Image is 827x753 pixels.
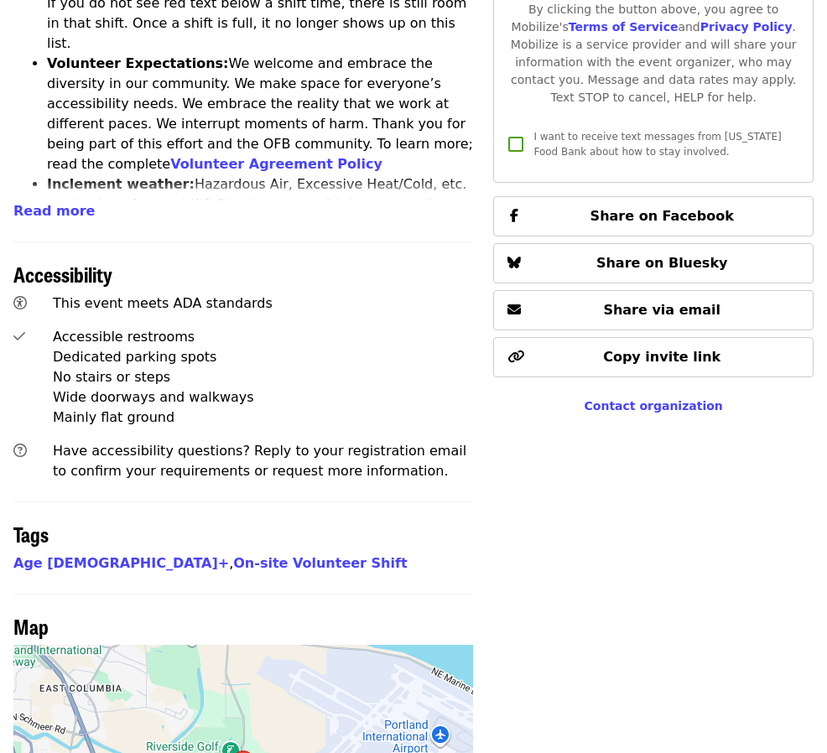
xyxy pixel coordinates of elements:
[13,259,112,288] span: Accessibility
[47,54,473,174] li: We welcome and embrace the diversity in our community. We make space for everyone’s accessibility...
[47,55,229,71] strong: Volunteer Expectations:
[569,20,679,34] a: Terms of Service
[13,555,229,571] a: Age [DEMOGRAPHIC_DATA]+
[233,555,407,571] a: On-site Volunteer Shift
[507,1,799,106] div: By clicking the button above, you agree to Mobilize's and . Mobilize is a service provider and wi...
[603,302,720,318] span: Share via email
[700,20,793,34] a: Privacy Policy
[596,255,728,271] span: Share on Bluesky
[47,176,195,192] strong: Inclement weather:
[13,555,233,571] span: ,
[53,367,473,387] div: No stairs or steps
[585,399,723,413] a: Contact organization
[53,387,473,408] div: Wide doorways and walkways
[590,208,734,224] span: Share on Facebook
[493,196,814,236] button: Share on Facebook
[53,408,473,428] div: Mainly flat ground
[13,519,49,548] span: Tags
[170,156,382,172] a: Volunteer Agreement Policy
[13,203,95,219] span: Read more
[13,443,27,459] i: question-circle icon
[53,347,473,367] div: Dedicated parking spots
[53,295,273,311] span: This event meets ADA standards
[493,290,814,330] button: Share via email
[47,174,473,275] li: Hazardous Air, Excessive Heat/Cold, etc. on the day of your shift? Check your email inbox or emai...
[493,243,814,283] button: Share on Bluesky
[533,131,781,158] span: I want to receive text messages from [US_STATE] Food Bank about how to stay involved.
[13,295,27,311] i: universal-access icon
[13,201,95,221] button: Read more
[53,327,473,347] div: Accessible restrooms
[13,329,25,345] i: check icon
[493,337,814,377] button: Copy invite link
[53,443,466,479] span: Have accessibility questions? Reply to your registration email to confirm your requirements or re...
[603,349,720,365] span: Copy invite link
[13,611,49,641] span: Map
